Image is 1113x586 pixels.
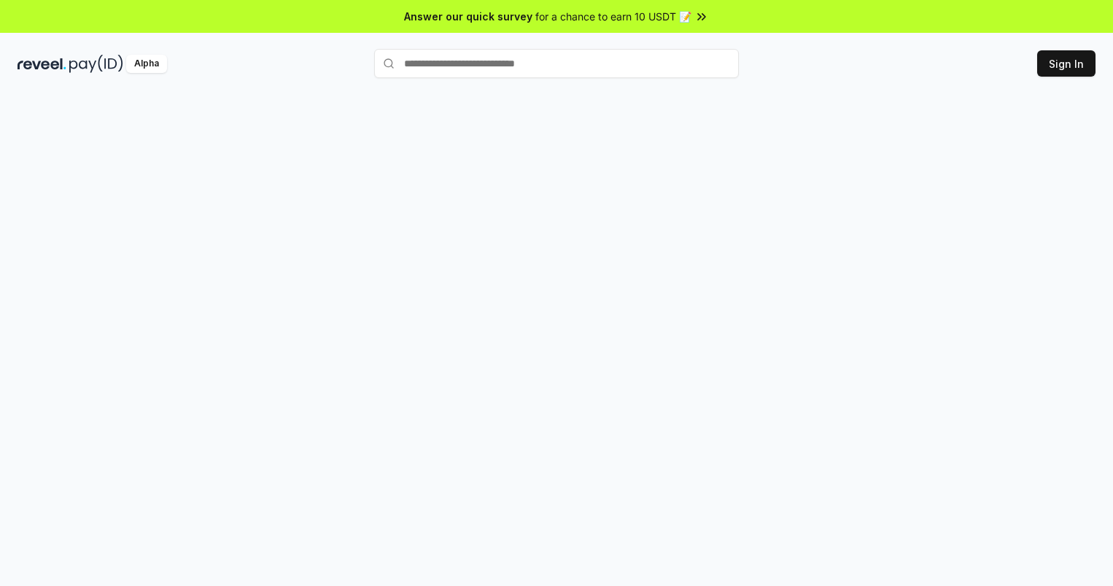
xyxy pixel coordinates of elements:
button: Sign In [1037,50,1095,77]
span: for a chance to earn 10 USDT 📝 [535,9,691,24]
img: reveel_dark [18,55,66,73]
span: Answer our quick survey [404,9,532,24]
div: Alpha [126,55,167,73]
img: pay_id [69,55,123,73]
